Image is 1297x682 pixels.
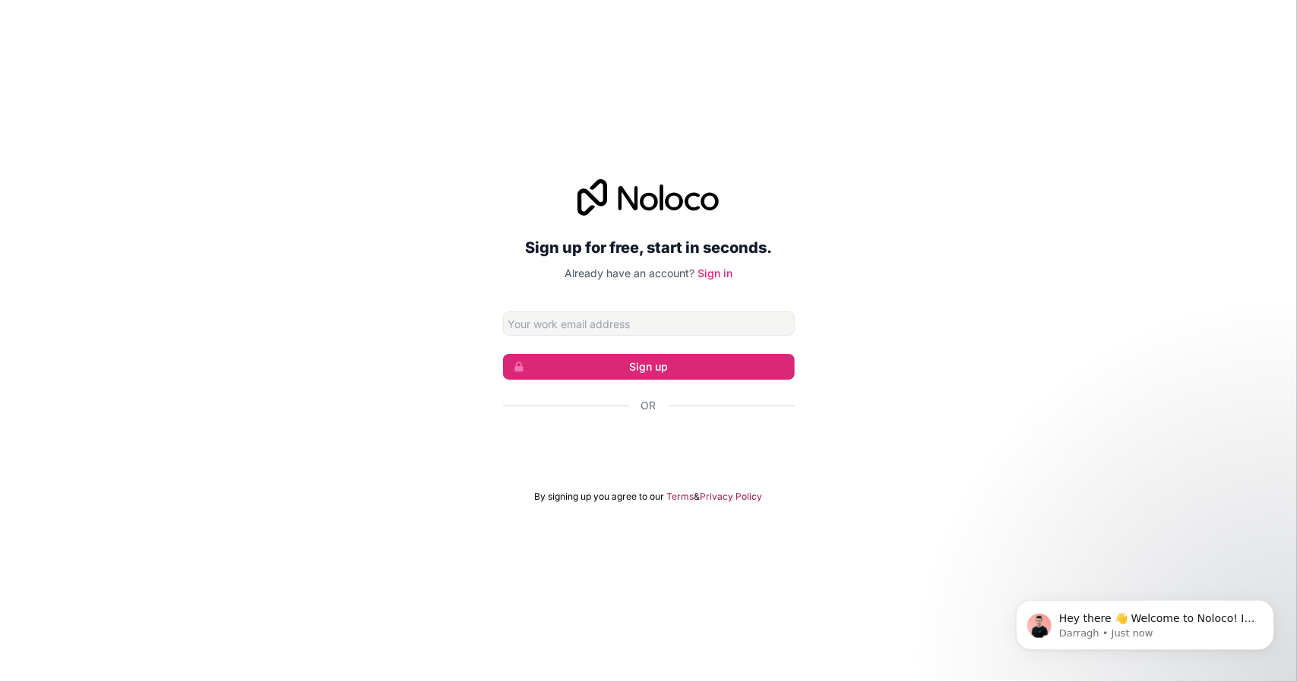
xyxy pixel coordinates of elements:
[701,491,763,503] a: Privacy Policy
[694,491,701,503] span: &
[495,430,802,463] iframe: Sign in with Google Button
[503,311,795,336] input: Email address
[698,267,732,279] a: Sign in
[993,568,1297,674] iframe: Intercom notifications message
[503,234,795,261] h2: Sign up for free, start in seconds.
[535,491,665,503] span: By signing up you agree to our
[641,398,656,413] span: Or
[565,267,694,279] span: Already have an account?
[503,354,795,380] button: Sign up
[667,491,694,503] a: Terms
